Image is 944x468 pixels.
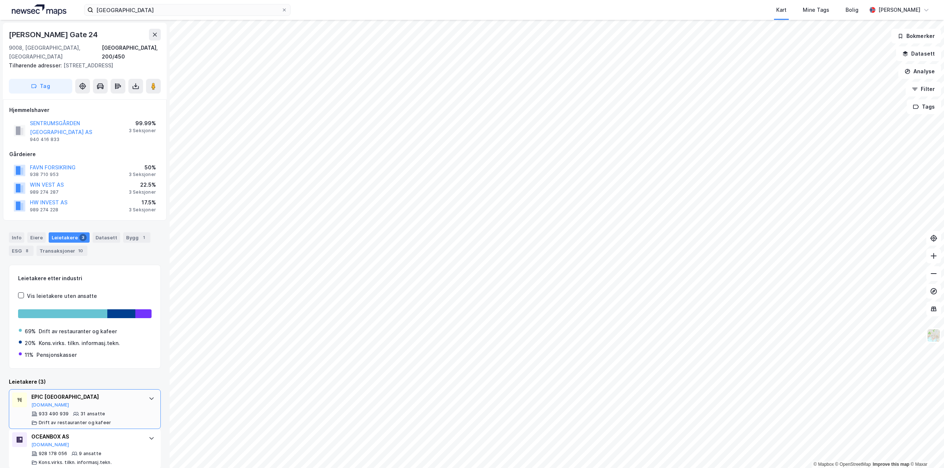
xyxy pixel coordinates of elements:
div: 20% [25,339,36,348]
div: Leietakere (3) [9,377,161,386]
a: OpenStreetMap [835,462,871,467]
div: Kontrollprogram for chat [907,433,944,468]
button: Bokmerker [891,29,941,43]
div: ESG [9,246,34,256]
div: 8 [23,247,31,254]
div: 3 [79,234,87,241]
img: Z [927,328,941,342]
a: Improve this map [873,462,909,467]
div: Kart [776,6,787,14]
button: Datasett [896,46,941,61]
div: 989 274 287 [30,189,59,195]
div: [PERSON_NAME] Gate 24 [9,29,99,41]
div: 933 490 939 [39,411,69,417]
div: 99.99% [129,119,156,128]
div: Vis leietakere uten ansatte [27,292,97,300]
div: 69% [25,327,36,336]
div: 940 416 833 [30,137,59,142]
div: Kons.virks. tilkn. informasj.tekn. [39,460,112,465]
div: 10 [77,247,84,254]
div: 938 710 953 [30,172,59,177]
img: logo.a4113a55bc3d86da70a041830d287a7e.svg [12,4,66,15]
div: Bolig [846,6,858,14]
button: Filter [906,82,941,96]
div: Leietakere [49,232,90,243]
div: Transaksjoner [37,246,87,256]
div: 31 ansatte [80,411,105,417]
div: Drift av restauranter og kafeer [39,327,117,336]
div: 50% [129,163,156,172]
div: Leietakere etter industri [18,274,152,283]
button: [DOMAIN_NAME] [31,442,69,448]
div: 928 178 056 [39,451,67,457]
div: 3 Seksjoner [129,189,156,195]
div: Mine Tags [803,6,829,14]
div: 22.5% [129,180,156,189]
div: 3 Seksjoner [129,207,156,213]
span: Tilhørende adresser: [9,62,63,68]
div: 11% [25,351,34,359]
div: OCEANBOX AS [31,432,141,441]
div: [GEOGRAPHIC_DATA], 200/450 [102,43,161,61]
div: 17.5% [129,198,156,207]
div: Pensjonskasser [37,351,77,359]
div: Bygg [123,232,150,243]
div: Gårdeiere [9,150,160,159]
button: Analyse [898,64,941,79]
div: Datasett [93,232,120,243]
div: Hjemmelshaver [9,106,160,115]
div: 3 Seksjoner [129,128,156,134]
input: Søk på adresse, matrikkel, gårdeiere, leietakere eller personer [93,4,281,15]
div: [PERSON_NAME] [878,6,920,14]
div: [STREET_ADDRESS] [9,61,155,70]
div: 3 Seksjoner [129,172,156,177]
div: 9 ansatte [79,451,101,457]
button: Tags [907,99,941,114]
div: 989 274 228 [30,207,58,213]
iframe: Chat Widget [907,433,944,468]
button: [DOMAIN_NAME] [31,402,69,408]
a: Mapbox [813,462,834,467]
div: Eiere [27,232,46,243]
div: 1 [140,234,147,241]
div: EPIC [GEOGRAPHIC_DATA] [31,393,141,401]
div: Drift av restauranter og kafeer [39,420,111,426]
div: Info [9,232,24,243]
button: Tag [9,79,72,94]
div: 9008, [GEOGRAPHIC_DATA], [GEOGRAPHIC_DATA] [9,43,102,61]
div: Kons.virks. tilkn. informasj.tekn. [39,339,120,348]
